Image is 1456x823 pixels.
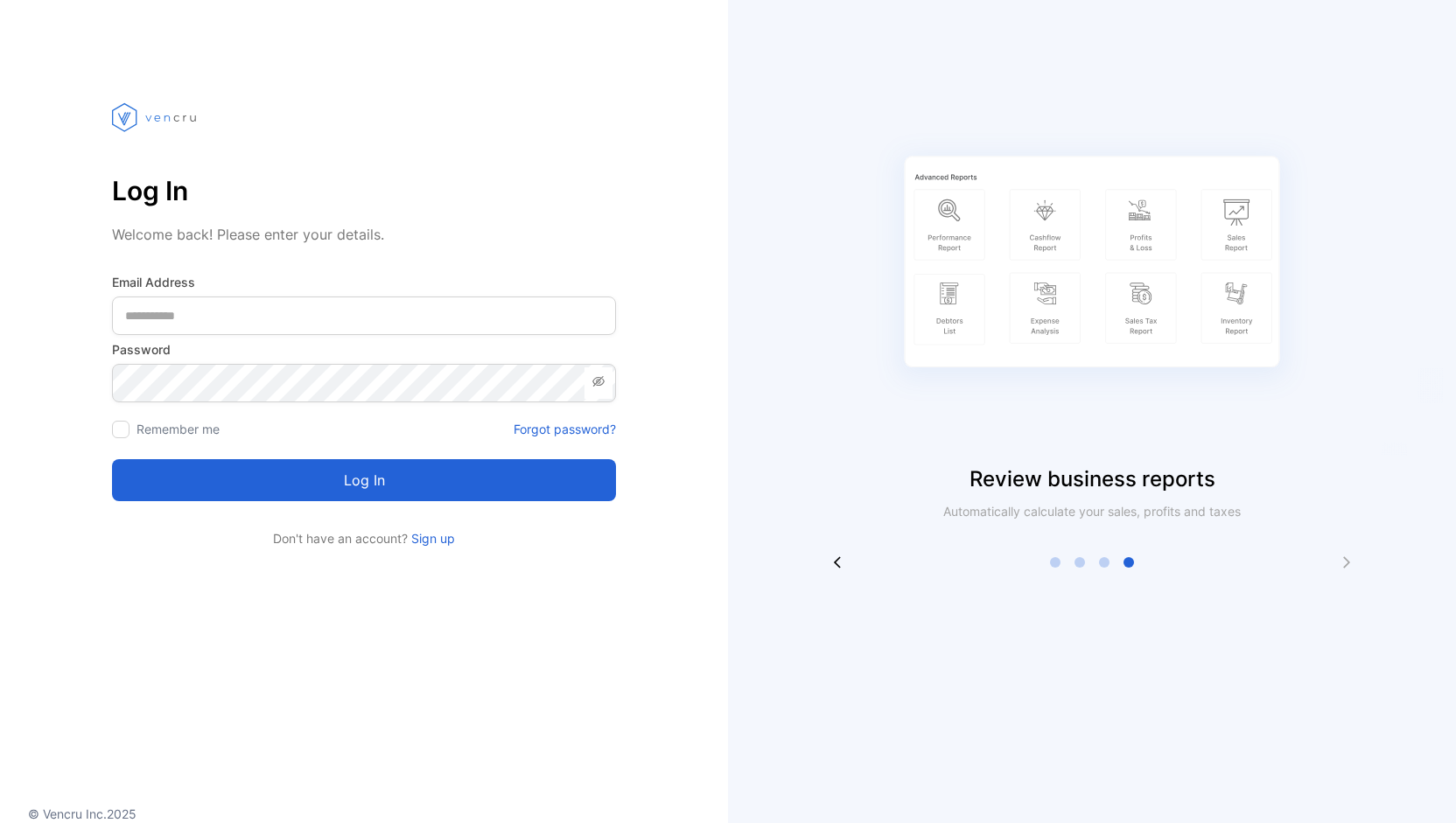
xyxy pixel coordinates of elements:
[112,340,616,359] label: Password
[136,422,220,436] label: Remember me
[112,170,616,212] p: Log In
[408,531,455,546] a: Sign up
[112,224,616,245] p: Welcome back! Please enter your details.
[924,502,1260,520] p: Automatically calculate your sales, profits and taxes
[1382,750,1456,823] iframe: LiveChat chat widget
[112,70,199,164] img: vencru logo
[112,273,616,291] label: Email Address
[112,459,616,501] button: Log in
[728,464,1456,495] p: Review business reports
[514,420,616,438] a: Forgot password?
[873,70,1311,464] img: slider image
[112,529,616,548] p: Don't have an account?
